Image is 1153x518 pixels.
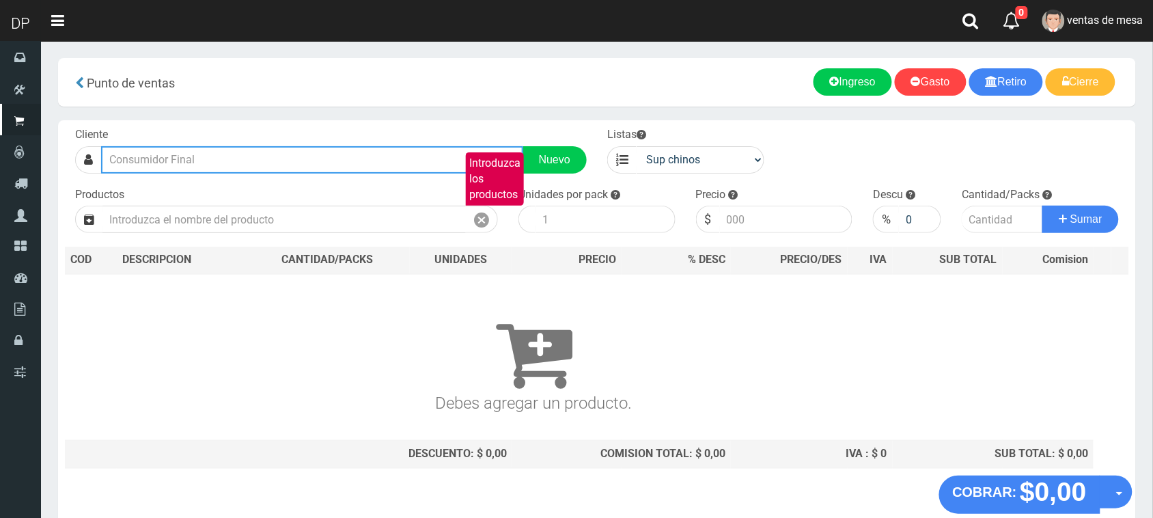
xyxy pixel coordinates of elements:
[969,68,1044,96] a: Retiro
[953,485,1017,500] strong: COBRAR:
[720,206,853,233] input: 000
[101,146,523,174] input: Consumidor Final
[696,206,720,233] div: $
[1016,6,1028,19] span: 0
[536,206,676,233] input: 1
[781,253,842,266] span: PRECIO/DES
[410,247,512,274] th: UNIDADES
[1042,206,1119,233] button: Sumar
[696,187,726,203] label: Precio
[523,146,587,174] a: Nuevo
[873,206,899,233] div: %
[1068,14,1143,27] span: ventas de mesa
[898,446,1089,462] div: SUB TOTAL: $ 0,00
[75,187,124,203] label: Productos
[466,152,524,206] label: Introduzca los productos
[962,187,1040,203] label: Cantidad/Packs
[251,446,507,462] div: DESCUENTO: $ 0,00
[1042,252,1088,268] span: Comision
[939,476,1101,514] button: COBRAR: $0,00
[117,247,245,274] th: DES
[1070,213,1102,225] span: Sumar
[518,446,725,462] div: COMISION TOTAL: $ 0,00
[65,247,117,274] th: COD
[102,206,466,233] input: Introduzca el nombre del producto
[736,446,887,462] div: IVA : $ 0
[1042,10,1065,32] img: User Image
[873,187,903,203] label: Descu
[142,253,191,266] span: CRIPCION
[814,68,892,96] a: Ingreso
[870,253,887,266] span: IVA
[75,127,108,143] label: Cliente
[245,247,410,274] th: CANTIDAD/PACKS
[87,76,175,90] span: Punto de ventas
[579,252,616,268] span: PRECIO
[607,127,646,143] label: Listas
[899,206,941,233] input: 000
[70,294,997,412] h3: Debes agregar un producto.
[688,253,725,266] span: % DESC
[895,68,967,96] a: Gasto
[1046,68,1115,96] a: Cierre
[518,187,608,203] label: Unidades por pack
[962,206,1043,233] input: Cantidad
[940,252,997,268] span: SUB TOTAL
[1020,477,1087,506] strong: $0,00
